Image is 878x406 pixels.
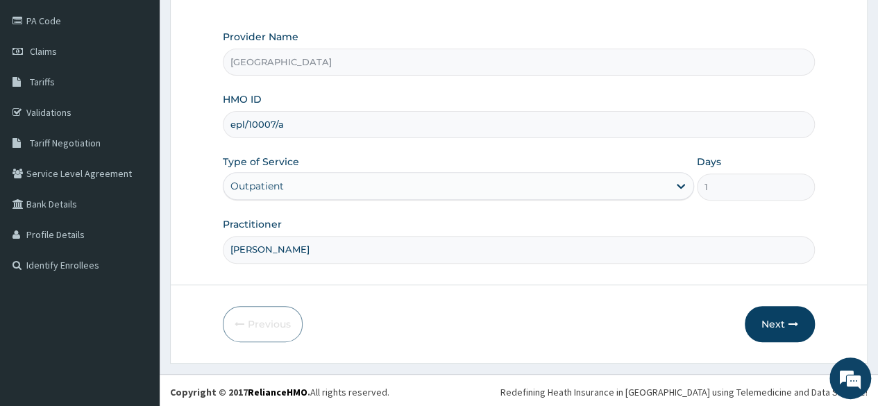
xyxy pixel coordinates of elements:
label: Type of Service [223,155,299,169]
label: HMO ID [223,92,262,106]
label: Provider Name [223,30,298,44]
input: Enter Name [223,236,815,263]
a: RelianceHMO [248,386,307,398]
div: Outpatient [230,179,284,193]
button: Next [745,306,815,342]
div: Redefining Heath Insurance in [GEOGRAPHIC_DATA] using Telemedicine and Data Science! [500,385,868,399]
span: Tariffs [30,76,55,88]
span: Claims [30,45,57,58]
strong: Copyright © 2017 . [170,386,310,398]
span: Tariff Negotiation [30,137,101,149]
label: Days [697,155,721,169]
label: Practitioner [223,217,282,231]
button: Previous [223,306,303,342]
input: Enter HMO ID [223,111,815,138]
